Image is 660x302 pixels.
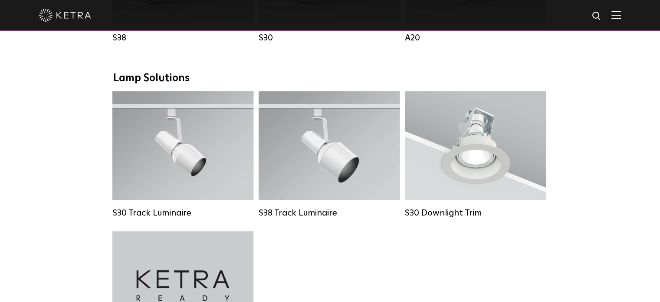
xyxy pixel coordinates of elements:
[405,91,546,218] a: S30 Downlight Trim S30 Downlight Trim
[112,33,253,43] div: S38
[611,11,621,19] img: Hamburger%20Nav.svg
[405,208,546,218] div: S30 Downlight Trim
[112,91,253,218] a: S30 Track Luminaire Lumen Output:1100Colors:White / BlackBeam Angles:15° / 25° / 40° / 60° / 90°W...
[259,33,400,43] div: S30
[112,208,253,218] div: S30 Track Luminaire
[405,33,546,43] div: A20
[113,72,547,85] div: Lamp Solutions
[259,91,400,218] a: S38 Track Luminaire Lumen Output:1100Colors:White / BlackBeam Angles:10° / 25° / 40° / 60°Wattage...
[39,9,91,22] img: ketra-logo-2019-white
[591,11,602,22] img: search icon
[259,208,400,218] div: S38 Track Luminaire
